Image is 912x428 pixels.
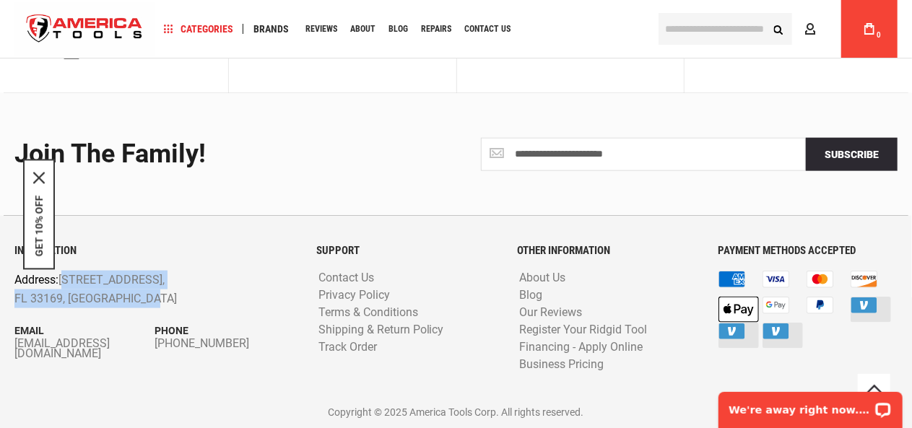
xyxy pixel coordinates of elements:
p: Copyright © 2025 America Tools Corp. All rights reserved. [14,404,898,420]
a: Categories [157,19,240,39]
div: Join the Family! [14,140,446,169]
button: Search [765,15,792,43]
a: Contact Us [458,19,517,39]
a: Register Your Ridgid Tool [516,323,651,337]
a: Terms & Conditions [315,306,422,320]
a: Repairs [414,19,458,39]
h6: SUPPORT [316,245,495,257]
a: About [344,19,382,39]
a: Blog [382,19,414,39]
a: Track Order [315,341,381,354]
button: Close [33,172,45,183]
h6: INFORMATION [14,245,295,257]
a: About Us [516,271,569,285]
a: Our Reviews [516,306,586,320]
a: [PHONE_NUMBER] [155,339,295,349]
a: Shipping & Return Policy [315,323,448,337]
span: Repairs [421,25,451,33]
h6: OTHER INFORMATION [517,245,696,257]
span: About [350,25,375,33]
span: Reviews [305,25,337,33]
a: Contact Us [315,271,378,285]
span: Address: [14,273,58,287]
a: Blog [516,289,546,302]
button: Subscribe [806,138,898,171]
p: Phone [155,323,295,339]
h6: PAYMENT METHODS ACCEPTED [718,245,898,257]
a: Business Pricing [516,358,607,372]
span: Categories [164,24,233,34]
p: Email [14,323,155,339]
p: [STREET_ADDRESS], FL 33169, [GEOGRAPHIC_DATA] [14,271,238,307]
a: Reviews [299,19,344,39]
a: store logo [14,2,155,56]
a: Privacy Policy [315,289,394,302]
svg: close icon [33,172,45,183]
span: Brands [253,24,289,34]
a: Financing - Apply Online [516,341,646,354]
img: America Tools [14,2,155,56]
a: Brands [247,19,295,39]
button: GET 10% OFF [33,195,45,256]
span: 0 [877,31,881,39]
a: [EMAIL_ADDRESS][DOMAIN_NAME] [14,339,155,359]
span: Subscribe [825,149,879,160]
span: Blog [388,25,408,33]
iframe: LiveChat chat widget [709,383,912,428]
span: Contact Us [464,25,511,33]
